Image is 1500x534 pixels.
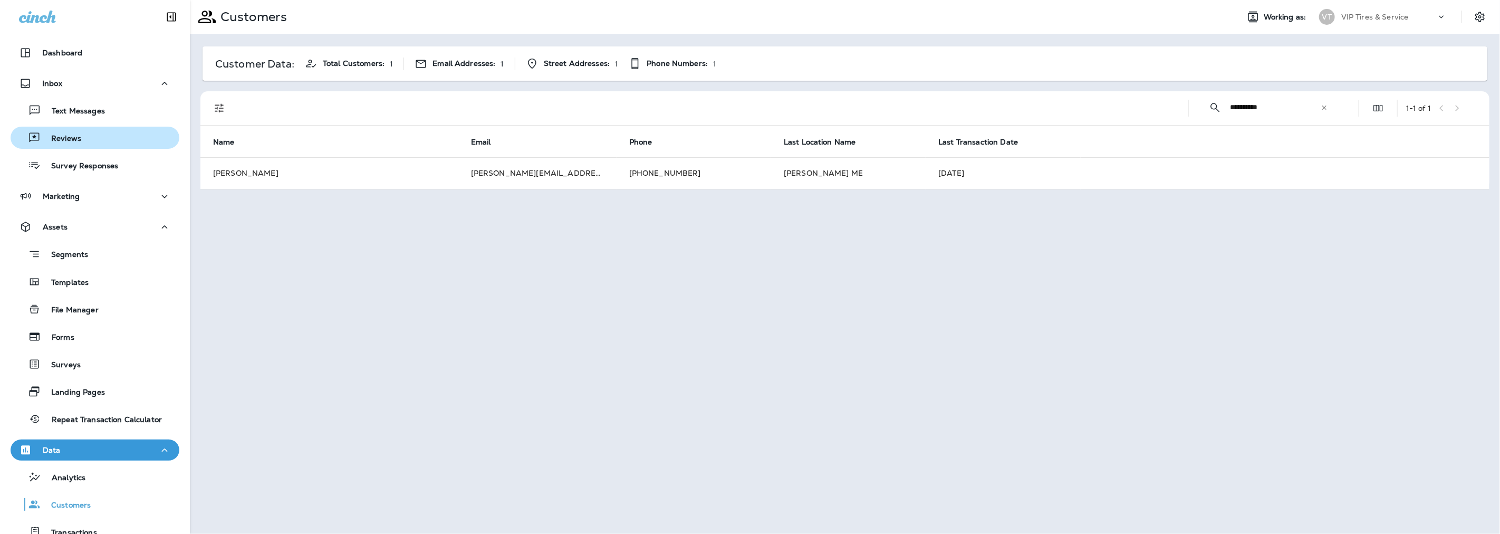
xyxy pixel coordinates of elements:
p: Data [43,446,61,454]
span: Last Transaction Date [938,138,1018,147]
button: Marketing [11,186,179,207]
span: Phone [629,138,652,147]
button: Repeat Transaction Calculator [11,408,179,430]
span: Last Location Name [784,137,870,147]
p: 1 [501,60,504,68]
button: Assets [11,216,179,237]
div: VT [1319,9,1335,25]
button: Templates [11,271,179,293]
span: Name [213,138,235,147]
button: Customers [11,493,179,516]
button: Filters [209,98,230,119]
p: Marketing [43,192,80,201]
button: Inbox [11,73,179,94]
p: Analytics [41,473,85,483]
p: 1 [390,60,393,68]
button: Survey Responses [11,154,179,176]
p: Assets [43,223,68,231]
td: [PHONE_NUMBER] [617,157,771,189]
button: Data [11,440,179,461]
p: File Manager [41,306,99,316]
button: Forms [11,326,179,348]
p: Surveys [41,360,81,370]
td: [PERSON_NAME][EMAIL_ADDRESS][PERSON_NAME][DOMAIN_NAME] [458,157,617,189]
span: Email Addresses: [432,59,495,68]
div: 1 - 1 of 1 [1406,104,1431,112]
span: [PERSON_NAME] ME [784,168,863,178]
span: Phone [629,137,666,147]
span: Last Location Name [784,138,856,147]
button: Dashboard [11,42,179,63]
p: Text Messages [41,107,105,117]
p: Customers [41,501,91,511]
p: Segments [41,250,88,261]
button: Settings [1470,7,1489,26]
span: Phone Numbers: [647,59,708,68]
td: [DATE] [926,157,1489,189]
p: 1 [615,60,618,68]
span: Email [471,137,505,147]
span: Total Customers: [323,59,384,68]
p: Reviews [41,134,81,144]
button: Collapse Search [1205,97,1226,118]
p: Customers [216,9,287,25]
button: File Manager [11,298,179,320]
td: [PERSON_NAME] [200,157,458,189]
p: Repeat Transaction Calculator [41,415,162,425]
button: Collapse Sidebar [157,6,186,27]
button: Landing Pages [11,380,179,403]
p: Landing Pages [41,388,105,398]
p: Dashboard [42,49,82,57]
p: VIP Tires & Service [1341,13,1409,21]
p: Customer Data: [215,60,294,68]
span: Name [213,137,248,147]
p: Survey Responses [41,161,118,171]
button: Surveys [11,353,179,375]
button: Edit Fields [1368,98,1389,119]
button: Analytics [11,466,179,488]
button: Reviews [11,127,179,149]
p: Inbox [42,79,62,88]
span: Street Addresses: [544,59,610,68]
p: Templates [41,278,89,288]
p: Forms [41,333,74,343]
span: Working as: [1264,13,1309,22]
span: Email [471,138,491,147]
p: 1 [713,60,716,68]
button: Text Messages [11,99,179,121]
button: Segments [11,243,179,265]
span: Last Transaction Date [938,137,1032,147]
